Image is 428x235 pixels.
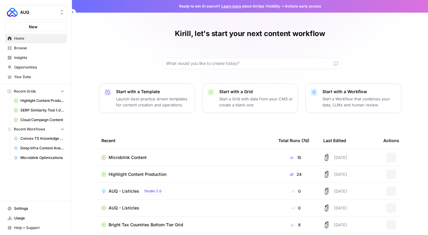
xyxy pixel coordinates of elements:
[14,215,64,221] span: Usage
[11,153,67,163] a: Microblink Optimizations
[101,171,269,177] a: Highlight Content Production
[323,204,331,212] img: 28dbpmxwbe1lgts1kkshuof3rm4g
[5,43,67,53] a: Browse
[383,132,399,149] div: Actions
[323,171,347,178] div: [DATE]
[109,154,147,160] span: Microblink Content
[20,98,64,103] span: Highlight Content Production
[11,96,67,105] a: Highlight Content Production
[278,132,309,149] div: Total Runs (7d)
[109,205,139,211] span: AUQ - Listicles
[323,188,331,195] img: 28dbpmxwbe1lgts1kkshuof3rm4g
[14,89,36,94] span: Recent Grids
[14,127,45,132] span: Recent Workflows
[144,188,162,194] span: Studio 2.0
[101,222,269,228] a: Bright Tax Countries Bottom Tier Grid
[278,222,314,228] div: 8
[101,188,269,195] a: AUQ - ListiclesStudio 2.0
[14,55,64,60] span: Insights
[5,63,67,72] a: Opportunities
[101,132,269,149] div: Recent
[109,171,166,177] span: Highlight Content Production
[278,205,314,211] div: 0
[323,221,331,228] img: 28dbpmxwbe1lgts1kkshuof3rm4g
[285,4,321,9] span: Actions early access
[11,115,67,125] a: Cloud Campaign Content
[5,5,67,20] button: Workspace: AUQ
[175,29,325,38] h1: Kirill, let's start your next content workflow
[202,84,298,113] button: Start with a GridStart a Grid with data from your CMS or create a blank one
[101,154,269,160] a: Microblink Content
[5,53,67,63] a: Insights
[179,4,280,9] span: Ready to win AI search? about AirOps Visibility
[116,89,190,95] p: Start with a Template
[5,204,67,213] a: Settings
[322,89,396,95] p: Start with a Workflow
[323,188,347,195] div: [DATE]
[5,22,67,31] button: New
[323,132,346,149] div: Last Edited
[20,108,64,113] span: SERP Similarity Tool 1.0 Grid
[11,143,67,153] a: Deep Infra Content Analysis
[29,24,37,30] span: New
[219,89,293,95] p: Start with a Grid
[14,65,64,70] span: Opportunities
[14,225,64,230] span: Help + Support
[99,84,195,113] button: Start with a TemplateLaunch best-practice driven templates for content creation and operations
[7,7,18,18] img: AUQ Logo
[278,154,314,160] div: 10
[323,154,331,161] img: 28dbpmxwbe1lgts1kkshuof3rm4g
[323,221,347,228] div: [DATE]
[322,96,396,108] p: Start a Workflow that combines your data, LLMs and human review
[219,96,293,108] p: Start a Grid with data from your CMS or create a blank one
[5,223,67,233] button: Help + Support
[101,205,269,211] a: AUQ - Listicles
[11,105,67,115] a: SERP Similarity Tool 1.0 Grid
[221,4,241,8] a: Learn more
[323,171,331,178] img: 28dbpmxwbe1lgts1kkshuof3rm4g
[5,87,67,96] button: Recent Grids
[323,204,347,212] div: [DATE]
[323,154,347,161] div: [DATE]
[20,9,56,15] span: AUQ
[5,125,67,134] button: Recent Workflows
[5,34,67,43] a: Home
[11,134,67,143] a: Convex TS Knowledge Base Articles
[20,145,64,151] span: Deep Infra Content Analysis
[20,136,64,141] span: Convex TS Knowledge Base Articles
[166,60,331,66] input: What would you like to create today?
[278,188,314,194] div: 0
[20,155,64,160] span: Microblink Optimizations
[116,96,190,108] p: Launch best-practice driven templates for content creation and operations
[109,222,183,228] span: Bright Tax Countries Bottom Tier Grid
[5,72,67,82] a: Your Data
[5,213,67,223] a: Usage
[109,188,139,194] span: AUQ - Listicles
[14,206,64,211] span: Settings
[20,117,64,123] span: Cloud Campaign Content
[305,84,401,113] button: Start with a WorkflowStart a Workflow that combines your data, LLMs and human review
[14,36,64,41] span: Home
[278,171,314,177] div: 24
[14,45,64,51] span: Browse
[14,74,64,80] span: Your Data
